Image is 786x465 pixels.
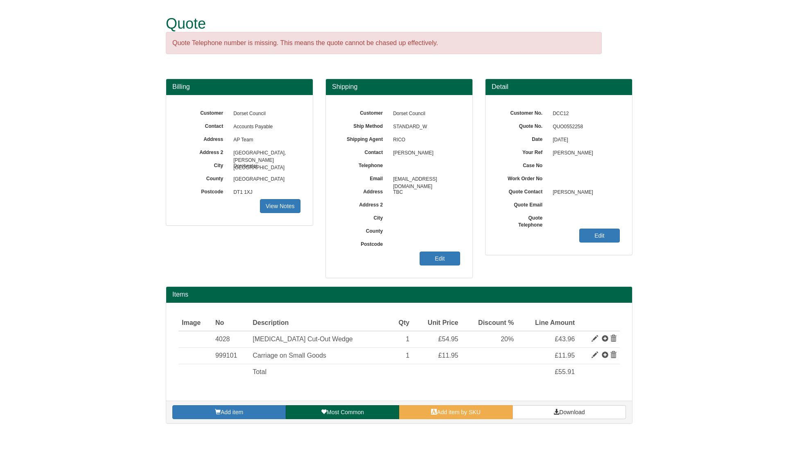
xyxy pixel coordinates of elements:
[338,173,389,182] label: Email
[579,229,620,243] a: Edit
[338,120,389,130] label: Ship Method
[327,409,364,415] span: Most Common
[498,212,549,229] label: Quote Telephone
[498,147,549,156] label: Your Ref
[555,352,575,359] span: £11.95
[389,134,460,147] span: RICO
[253,336,353,343] span: [MEDICAL_DATA] Cut-Out Wedge
[338,107,389,117] label: Customer
[389,173,460,186] span: [EMAIL_ADDRESS][DOMAIN_NAME]
[338,186,389,195] label: Address
[549,147,620,160] span: [PERSON_NAME]
[389,186,460,199] span: TBC
[498,107,549,117] label: Customer No.
[229,147,300,160] span: [GEOGRAPHIC_DATA], [PERSON_NAME][GEOGRAPHIC_DATA]
[212,331,249,347] td: 4028
[172,83,307,91] h3: Billing
[438,352,458,359] span: £11.95
[178,186,229,195] label: Postcode
[492,83,626,91] h3: Detail
[178,147,229,156] label: Address 2
[501,336,514,343] span: 20%
[229,173,300,186] span: [GEOGRAPHIC_DATA]
[438,336,458,343] span: £54.95
[559,409,585,415] span: Download
[413,315,461,331] th: Unit Price
[229,160,300,173] span: Dorchester
[229,186,300,199] span: DT1 1XJ
[389,120,460,134] span: STANDARD_W
[166,16,602,32] h1: Quote
[498,199,549,209] label: Quote Email
[498,173,549,182] label: Work Order No
[498,186,549,195] label: Quote Contact
[389,147,460,160] span: [PERSON_NAME]
[338,212,389,222] label: City
[178,315,212,331] th: Image
[338,147,389,156] label: Contact
[549,134,620,147] span: [DATE]
[249,315,390,331] th: Description
[555,336,575,343] span: £43.96
[166,32,602,54] div: Quote Telephone number is missing. This means the quote cannot be chased up effectively.
[420,252,460,265] a: Edit
[178,173,229,182] label: County
[498,160,549,169] label: Case No
[332,83,466,91] h3: Shipping
[338,225,389,235] label: County
[178,120,229,130] label: Contact
[253,352,326,359] span: Carriage on Small Goods
[498,134,549,143] label: Date
[389,107,460,120] span: Dorset Council
[549,107,620,120] span: DCC12
[260,199,300,213] a: View Notes
[338,134,389,143] label: Shipping Agent
[406,352,409,359] span: 1
[517,315,578,331] th: Line Amount
[229,134,300,147] span: AP Team
[549,120,620,134] span: QUO0552258
[498,120,549,130] label: Quote No.
[172,291,626,298] h2: Items
[390,315,413,331] th: Qty
[229,120,300,134] span: Accounts Payable
[513,405,626,419] a: Download
[555,368,575,375] span: £55.91
[549,186,620,199] span: [PERSON_NAME]
[212,348,249,364] td: 999101
[178,134,229,143] label: Address
[178,160,229,169] label: City
[437,409,481,415] span: Add item by SKU
[338,238,389,248] label: Postcode
[462,315,517,331] th: Discount %
[338,199,389,209] label: Address 2
[406,336,409,343] span: 1
[212,315,249,331] th: No
[249,364,390,380] td: Total
[338,160,389,169] label: Telephone
[221,409,243,415] span: Add item
[229,107,300,120] span: Dorset Council
[178,107,229,117] label: Customer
